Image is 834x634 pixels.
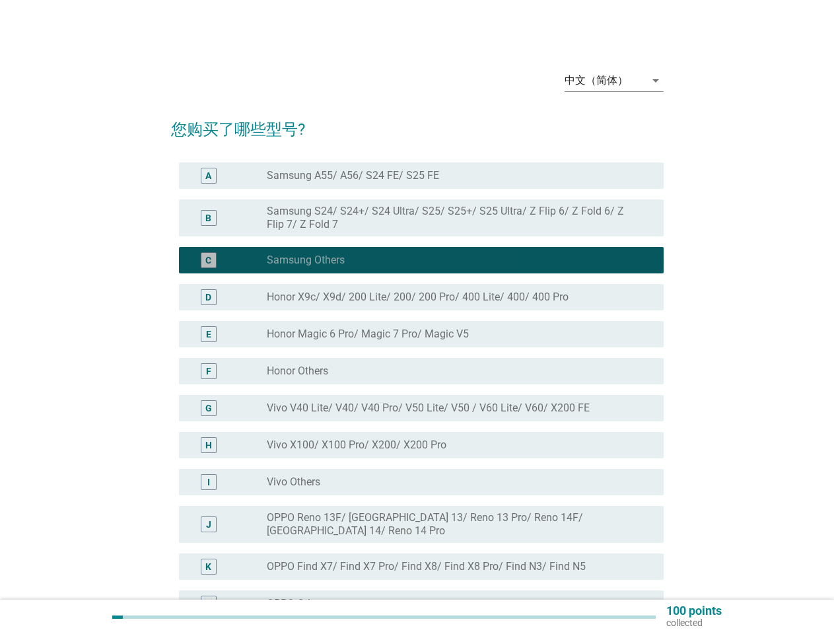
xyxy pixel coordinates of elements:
[206,597,211,611] div: L
[666,617,722,629] p: collected
[267,402,590,415] label: Vivo V40 Lite/ V40/ V40 Pro/ V50 Lite/ V50 / V60 Lite/ V60/ X200 FE
[666,605,722,617] p: 100 points
[267,597,328,610] label: OPPO Others
[267,254,345,267] label: Samsung Others
[267,291,569,304] label: Honor X9c/ X9d/ 200 Lite/ 200/ 200 Pro/ 400 Lite/ 400/ 400 Pro
[205,254,211,267] div: C
[267,511,643,538] label: OPPO Reno 13F/ [GEOGRAPHIC_DATA] 13/ Reno 13 Pro/ Reno 14F/ [GEOGRAPHIC_DATA] 14/ Reno 14 Pro
[206,328,211,341] div: E
[207,475,210,489] div: I
[205,560,211,574] div: K
[267,365,328,378] label: Honor Others
[205,439,212,452] div: H
[206,518,211,532] div: J
[205,291,211,304] div: D
[565,75,628,87] div: 中文（简体）
[171,104,664,141] h2: 您购买了哪些型号?
[267,439,446,452] label: Vivo X100/ X100 Pro/ X200/ X200 Pro
[205,402,212,415] div: G
[267,560,586,573] label: OPPO Find X7/ Find X7 Pro/ Find X8/ Find X8 Pro/ Find N3/ Find N5
[267,328,469,341] label: Honor Magic 6 Pro/ Magic 7 Pro/ Magic V5
[206,365,211,378] div: F
[205,211,211,225] div: B
[267,205,643,231] label: Samsung S24/ S24+/ S24 Ultra/ S25/ S25+/ S25 Ultra/ Z Flip 6/ Z Fold 6/ Z Flip 7/ Z Fold 7
[648,73,664,88] i: arrow_drop_down
[205,169,211,183] div: A
[267,169,439,182] label: Samsung A55/ A56/ S24 FE/ S25 FE
[267,475,320,489] label: Vivo Others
